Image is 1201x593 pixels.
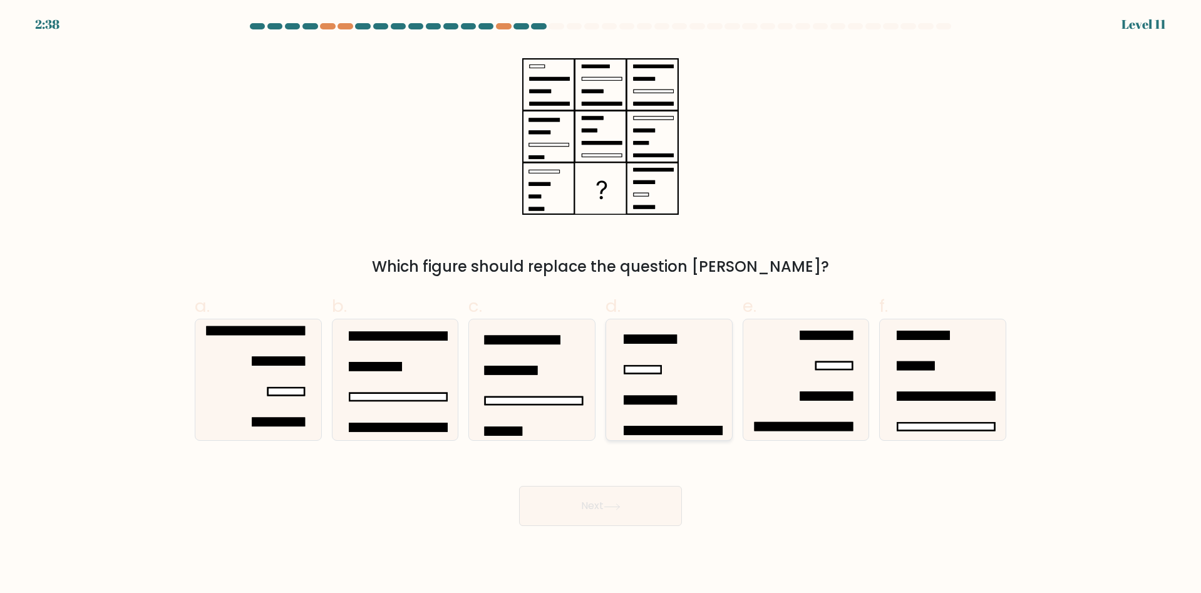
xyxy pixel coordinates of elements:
span: f. [879,294,888,318]
div: Which figure should replace the question [PERSON_NAME]? [202,255,999,278]
button: Next [519,486,682,526]
span: c. [468,294,482,318]
span: d. [606,294,621,318]
span: b. [332,294,347,318]
span: e. [743,294,756,318]
div: 2:38 [35,15,59,34]
div: Level 11 [1121,15,1166,34]
span: a. [195,294,210,318]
